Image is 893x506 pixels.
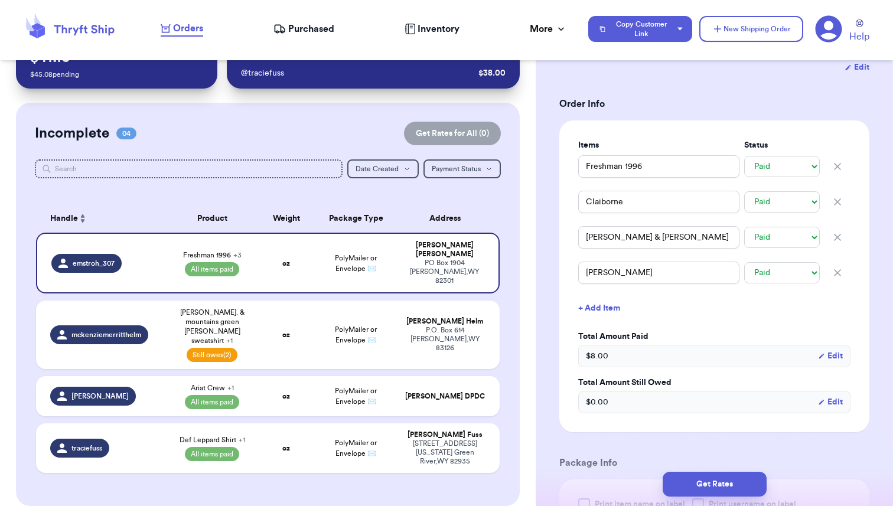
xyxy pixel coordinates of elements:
[578,377,850,389] label: Total Amount Still Owed
[180,435,245,445] span: Def Leppard Shirt
[335,254,377,272] span: PolyMailer or Envelope ✉️
[578,331,850,342] label: Total Amount Paid
[405,326,485,352] div: P.O. Box 614 [PERSON_NAME] , WY 83126
[233,252,242,259] span: + 3
[818,350,843,362] button: Edit
[849,19,869,44] a: Help
[50,213,78,225] span: Handle
[191,383,234,393] span: Ariat Crew
[282,445,290,452] strong: oz
[166,204,259,233] th: Product
[588,16,692,42] button: Copy Customer Link
[335,326,377,344] span: PolyMailer or Envelope ✉️
[405,317,485,326] div: [PERSON_NAME] Helm
[116,128,136,139] span: 04
[183,250,242,260] span: Freshman 1996
[227,384,234,391] span: + 1
[185,447,239,461] span: All items paid
[282,393,290,400] strong: oz
[282,331,290,338] strong: oz
[849,30,869,44] span: Help
[288,22,334,36] span: Purchased
[187,348,237,362] span: Still owes (2)
[273,22,334,36] a: Purchased
[586,350,608,362] span: $ 8.00
[559,456,869,470] h3: Package Info
[71,443,102,453] span: traciefuss
[586,396,608,408] span: $ 0.00
[73,259,115,268] span: emstroh_307
[78,211,87,226] button: Sort ascending
[241,67,474,79] div: @ traciefuss
[405,241,484,259] div: [PERSON_NAME] [PERSON_NAME]
[35,124,109,143] h2: Incomplete
[818,396,843,408] button: Edit
[35,159,343,178] input: Search
[226,337,233,344] span: + 1
[335,387,377,405] span: PolyMailer or Envelope ✉️
[744,139,820,151] label: Status
[347,159,419,178] button: Date Created
[239,436,245,443] span: + 1
[478,67,506,79] div: $ 38.00
[405,22,459,36] a: Inventory
[845,61,869,73] button: Edit
[282,260,290,267] strong: oz
[699,16,803,42] button: New Shipping Order
[578,139,739,151] label: Items
[185,395,239,409] span: All items paid
[356,165,399,172] span: Date Created
[404,122,501,145] button: Get Rates for All (0)
[432,165,481,172] span: Payment Status
[405,439,485,466] div: [STREET_ADDRESS][US_STATE] Green River , WY 82935
[573,295,855,321] button: + Add Item
[405,392,485,401] div: [PERSON_NAME] DPDC
[405,430,485,439] div: [PERSON_NAME] Fuss
[335,439,377,457] span: PolyMailer or Envelope ✉️
[314,204,397,233] th: Package Type
[559,97,869,111] h3: Order Info
[405,259,484,285] div: PO Box 1904 [PERSON_NAME] , WY 82301
[259,204,314,233] th: Weight
[418,22,459,36] span: Inventory
[530,22,567,36] div: More
[71,330,141,339] span: mckenziemerritthelm
[397,204,500,233] th: Address
[71,391,129,401] span: [PERSON_NAME]
[663,472,767,497] button: Get Rates
[161,21,203,37] a: Orders
[30,70,203,79] p: $ 45.08 pending
[423,159,501,178] button: Payment Status
[185,262,239,276] span: All items paid
[173,308,252,345] span: [PERSON_NAME]. & mountains green [PERSON_NAME] sweatshirt
[173,21,203,35] span: Orders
